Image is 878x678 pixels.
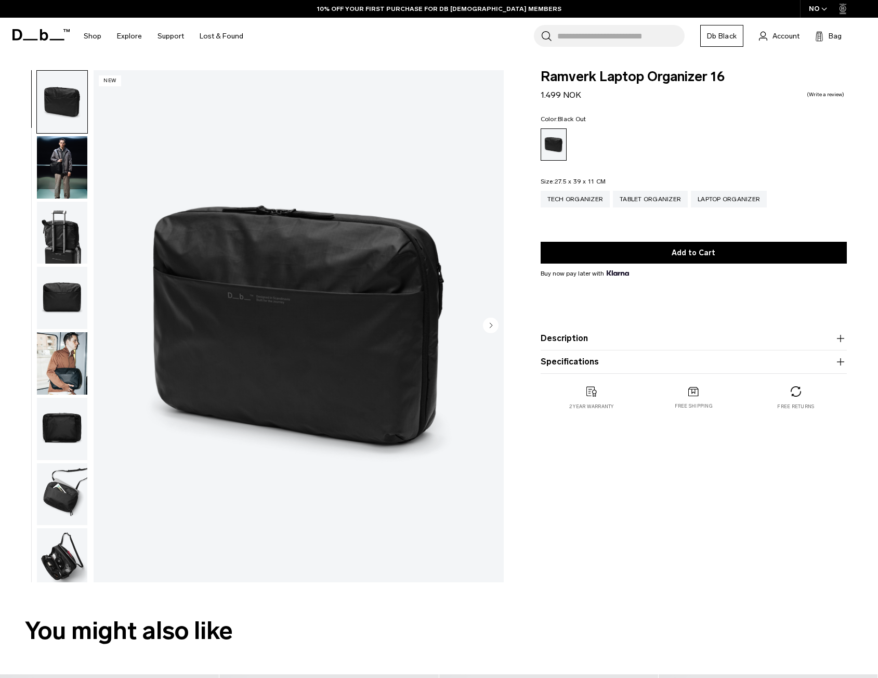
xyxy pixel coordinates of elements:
[158,18,184,55] a: Support
[317,4,561,14] a: 10% OFF YOUR FIRST PURCHASE FOR DB [DEMOGRAPHIC_DATA] MEMBERS
[807,92,844,97] a: Write a review
[541,128,567,161] a: Black Out
[483,317,499,335] button: Next slide
[36,266,88,330] button: Ramverk Laptop Organizer 16" Black Out
[36,332,88,395] button: Ramverk Laptop Organizer 16" Black Out
[541,269,629,278] span: Buy now pay later with
[541,242,847,264] button: Add to Cart
[675,402,713,410] p: Free shipping
[541,70,847,84] span: Ramverk Laptop Organizer 16
[558,115,586,123] span: Black Out
[200,18,243,55] a: Lost & Found
[36,70,88,134] button: Ramverk Laptop Organizer 16" Black Out
[36,136,88,199] button: Ramverk Laptop Organizer 16" Black Out
[84,18,101,55] a: Shop
[541,356,847,368] button: Specifications
[613,191,688,207] a: Tablet Organizer
[759,30,800,42] a: Account
[607,270,629,276] img: {"height" => 20, "alt" => "Klarna"}
[777,403,814,410] p: Free returns
[99,75,121,86] p: New
[36,397,88,461] button: Ramverk Laptop Organizer 16" Black Out
[541,90,581,100] span: 1.499 NOK
[36,463,88,526] button: Ramverk Laptop Organizer 16" Black Out
[541,332,847,345] button: Description
[37,267,87,329] img: Ramverk Laptop Organizer 16" Black Out
[541,116,586,122] legend: Color:
[691,191,767,207] a: Laptop Organizer
[37,136,87,199] img: Ramverk Laptop Organizer 16" Black Out
[829,31,842,42] span: Bag
[36,201,88,265] button: Ramverk Laptop Organizer 16" Black Out
[37,202,87,264] img: Ramverk Laptop Organizer 16" Black Out
[117,18,142,55] a: Explore
[94,70,504,582] img: Ramverk Laptop Organizer 16" Black Out
[772,31,800,42] span: Account
[555,178,606,185] span: 27.5 x 39 x 11 CM
[569,403,614,410] p: 2 year warranty
[541,191,610,207] a: Tech Organizer
[37,463,87,526] img: Ramverk Laptop Organizer 16" Black Out
[815,30,842,42] button: Bag
[37,528,87,591] img: Ramverk Laptop Organizer 16" Black Out
[700,25,743,47] a: Db Black
[94,70,504,582] li: 1 / 8
[37,398,87,460] img: Ramverk Laptop Organizer 16" Black Out
[76,18,251,55] nav: Main Navigation
[37,71,87,133] img: Ramverk Laptop Organizer 16" Black Out
[541,178,606,185] legend: Size:
[37,332,87,395] img: Ramverk Laptop Organizer 16" Black Out
[25,612,853,649] h2: You might also like
[36,528,88,591] button: Ramverk Laptop Organizer 16" Black Out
